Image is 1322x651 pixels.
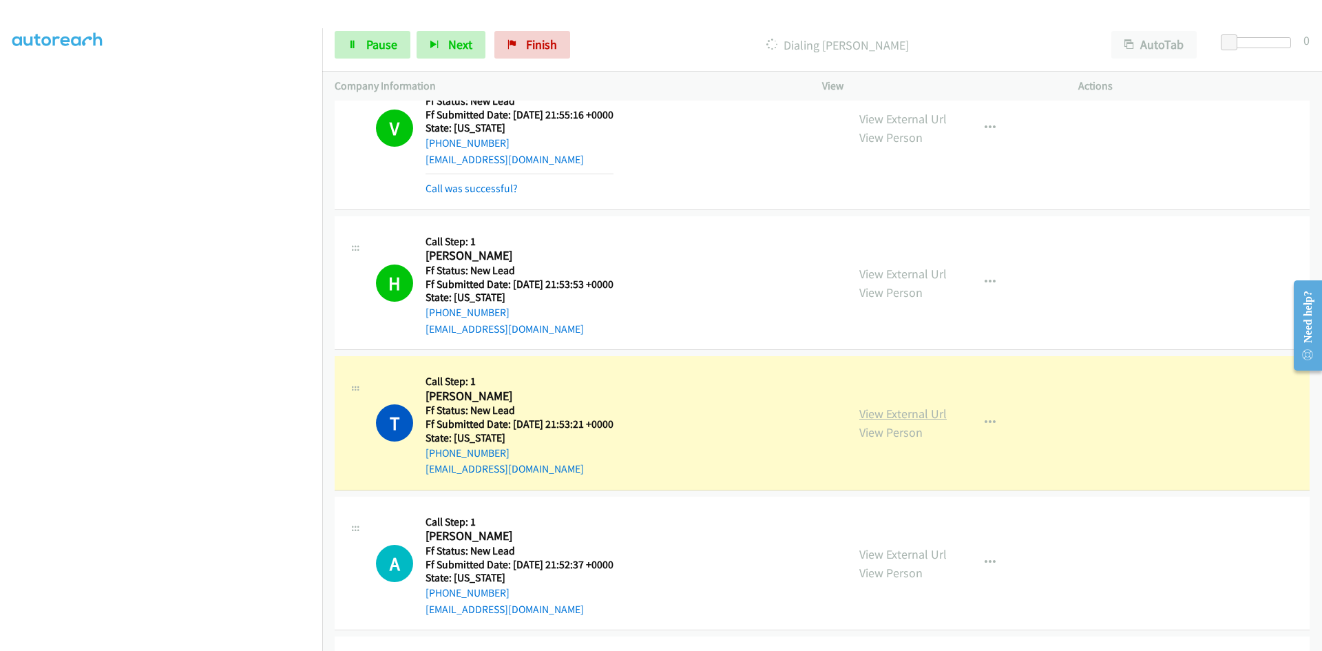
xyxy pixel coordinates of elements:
[426,515,613,529] h5: Call Step: 1
[426,235,613,249] h5: Call Step: 1
[426,278,613,291] h5: Ff Submitted Date: [DATE] 21:53:53 +0000
[417,31,485,59] button: Next
[426,544,613,558] h5: Ff Status: New Lead
[426,248,613,264] h2: [PERSON_NAME]
[1078,78,1310,94] p: Actions
[526,37,557,52] span: Finish
[426,264,613,278] h5: Ff Status: New Lead
[426,108,613,122] h5: Ff Submitted Date: [DATE] 21:55:16 +0000
[426,446,510,459] a: [PHONE_NUMBER]
[859,406,947,422] a: View External Url
[426,558,613,572] h5: Ff Submitted Date: [DATE] 21:52:37 +0000
[426,306,510,319] a: [PHONE_NUMBER]
[426,417,613,431] h5: Ff Submitted Date: [DATE] 21:53:21 +0000
[859,285,923,300] a: View Person
[376,110,413,147] h1: V
[426,291,613,304] h5: State: [US_STATE]
[335,78,797,94] p: Company Information
[426,121,613,135] h5: State: [US_STATE]
[859,546,947,562] a: View External Url
[426,571,613,585] h5: State: [US_STATE]
[426,528,613,544] h2: [PERSON_NAME]
[426,389,613,404] h2: [PERSON_NAME]
[426,431,613,445] h5: State: [US_STATE]
[859,424,923,440] a: View Person
[376,265,413,302] h1: H
[426,322,584,335] a: [EMAIL_ADDRESS][DOMAIN_NAME]
[335,31,410,59] a: Pause
[426,182,518,195] a: Call was successful?
[426,153,584,166] a: [EMAIL_ADDRESS][DOMAIN_NAME]
[426,136,510,149] a: [PHONE_NUMBER]
[376,545,413,582] h1: A
[426,462,584,475] a: [EMAIL_ADDRESS][DOMAIN_NAME]
[448,37,472,52] span: Next
[859,111,947,127] a: View External Url
[494,31,570,59] a: Finish
[376,404,413,442] h1: T
[589,36,1087,54] p: Dialing [PERSON_NAME]
[859,266,947,282] a: View External Url
[1303,31,1310,50] div: 0
[426,586,510,599] a: [PHONE_NUMBER]
[366,37,397,52] span: Pause
[426,375,613,389] h5: Call Step: 1
[859,565,923,581] a: View Person
[426,94,613,108] h5: Ff Status: New Lead
[859,130,923,145] a: View Person
[1111,31,1197,59] button: AutoTab
[426,603,584,616] a: [EMAIL_ADDRESS][DOMAIN_NAME]
[1282,271,1322,380] iframe: Resource Center
[822,78,1053,94] p: View
[426,404,613,417] h5: Ff Status: New Lead
[1228,37,1291,48] div: Delay between calls (in seconds)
